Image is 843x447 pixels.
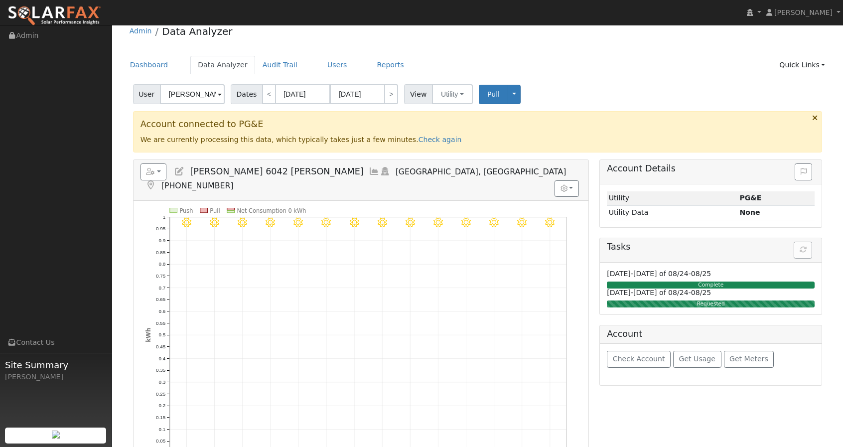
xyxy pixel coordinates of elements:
td: Utility Data [607,205,738,220]
button: Check Account [607,351,671,368]
a: Audit Trail [255,56,305,74]
div: We are currently processing this data, which typically takes just a few minutes. [133,111,823,152]
span: Site Summary [5,358,107,372]
span: User [133,84,160,104]
span: Get Meters [729,355,768,363]
img: retrieve [52,431,60,439]
text: 0.3 [158,379,165,385]
text: 0.65 [156,297,166,302]
a: Edit User (36282) [174,166,185,176]
text: 0.1 [158,427,165,432]
text: 1 [162,214,165,220]
span: Pull [487,90,500,98]
div: [PERSON_NAME] [5,372,107,382]
text: 0.15 [156,415,166,421]
text: 0.85 [156,250,166,255]
i: 8/16 - Clear [266,218,275,227]
a: Data Analyzer [162,25,232,37]
i: 8/17 - Clear [293,218,303,227]
text: 0.6 [158,308,165,314]
h6: [DATE]-[DATE] of 08/24-08/25 [607,289,815,297]
i: 8/25 - MostlyClear [517,218,527,227]
button: Pull [479,85,508,104]
text: 0.2 [158,403,165,409]
text: 0.4 [158,356,165,361]
h5: Tasks [607,242,815,252]
a: Reports [370,56,412,74]
a: Map [145,180,156,190]
a: Login As (last 08/27/2025 1:29:45 PM) [380,166,391,176]
div: Requested [607,300,815,307]
text: 0.9 [158,238,165,243]
span: [PHONE_NUMBER] [161,181,234,190]
h5: Account [607,329,642,339]
text: 0.75 [156,273,166,279]
strong: None [739,208,760,216]
a: Check again [419,136,462,144]
button: Utility [432,84,473,104]
h3: Account connected to PG&E [140,119,815,130]
strong: ID: 17229800, authorized: 08/27/25 [739,194,761,202]
text: 0.25 [156,391,166,397]
span: View [404,84,432,104]
i: 8/22 - Clear [433,218,443,227]
input: Select a User [160,84,225,104]
text: 0.8 [158,262,165,267]
span: [PERSON_NAME] 6042 [PERSON_NAME] [190,166,363,176]
a: > [384,84,398,104]
button: Issue History [795,163,812,180]
text: Push [179,207,193,214]
i: 8/20 - Clear [378,218,387,227]
text: Pull [210,207,220,214]
text: 0.7 [158,285,165,291]
span: Get Usage [679,355,715,363]
text: 0.95 [156,226,166,232]
a: Dashboard [123,56,176,74]
td: Utility [607,191,738,206]
h6: [DATE]-[DATE] of 08/24-08/25 [607,270,815,278]
a: Admin [130,27,152,35]
a: < [262,84,276,104]
h5: Account Details [607,163,815,174]
i: 8/26 - Clear [545,218,555,227]
i: 8/23 - Clear [461,218,471,227]
span: [GEOGRAPHIC_DATA], [GEOGRAPHIC_DATA] [396,167,566,176]
button: Get Usage [673,351,721,368]
i: 8/14 - Clear [210,218,219,227]
div: Complete [607,282,815,289]
text: 0.35 [156,368,166,373]
text: 0.55 [156,320,166,326]
i: 8/19 - Clear [349,218,359,227]
a: Users [320,56,355,74]
a: Multi-Series Graph [369,166,380,176]
span: Check Account [613,355,665,363]
a: Quick Links [772,56,833,74]
text: 0.5 [158,332,165,338]
text: 0.45 [156,344,166,349]
i: 8/18 - Clear [321,218,331,227]
button: Get Meters [724,351,774,368]
i: 8/24 - Clear [489,218,499,227]
i: 8/15 - Clear [238,218,247,227]
span: [PERSON_NAME] [774,8,833,16]
text: 0.05 [156,439,166,444]
text: Net Consumption 0 kWh [237,207,306,214]
text: kWh [145,328,152,342]
span: Dates [231,84,263,104]
a: Data Analyzer [190,56,255,74]
img: SolarFax [7,5,101,26]
i: 8/21 - MostlyClear [406,218,415,227]
i: 8/13 - Clear [182,218,191,227]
